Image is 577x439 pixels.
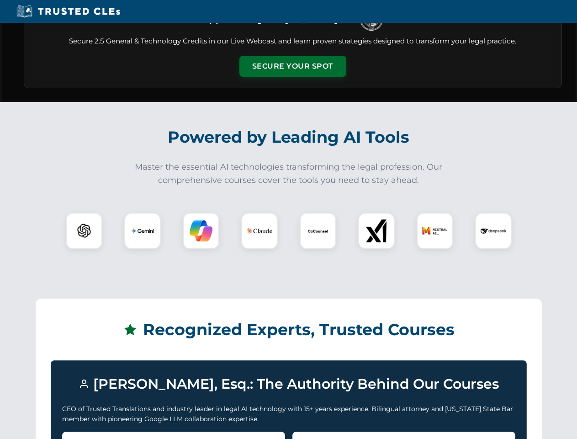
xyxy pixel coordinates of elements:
[307,219,329,242] img: CoCounsel Logo
[51,314,527,346] h2: Recognized Experts, Trusted Courses
[129,161,449,187] p: Master the essential AI technologies transforming the legal profession. Our comprehensive courses...
[358,213,395,249] div: xAI
[300,213,336,249] div: CoCounsel
[14,5,123,18] img: Trusted CLEs
[66,213,102,249] div: ChatGPT
[365,219,388,242] img: xAI Logo
[190,219,212,242] img: Copilot Logo
[422,218,448,244] img: Mistral AI Logo
[124,213,161,249] div: Gemini
[183,213,219,249] div: Copilot
[417,213,453,249] div: Mistral AI
[241,213,278,249] div: Claude
[475,213,512,249] div: DeepSeek
[62,372,515,396] h3: [PERSON_NAME], Esq.: The Authority Behind Our Courses
[131,219,154,242] img: Gemini Logo
[481,218,506,244] img: DeepSeek Logo
[36,121,542,153] h2: Powered by Leading AI Tools
[35,36,551,47] p: Secure 2.5 General & Technology Credits in our Live Webcast and learn proven strategies designed ...
[247,218,272,244] img: Claude Logo
[71,218,97,244] img: ChatGPT Logo
[62,404,515,424] p: CEO of Trusted Translations and industry leader in legal AI technology with 15+ years experience....
[239,56,346,77] button: Secure Your Spot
